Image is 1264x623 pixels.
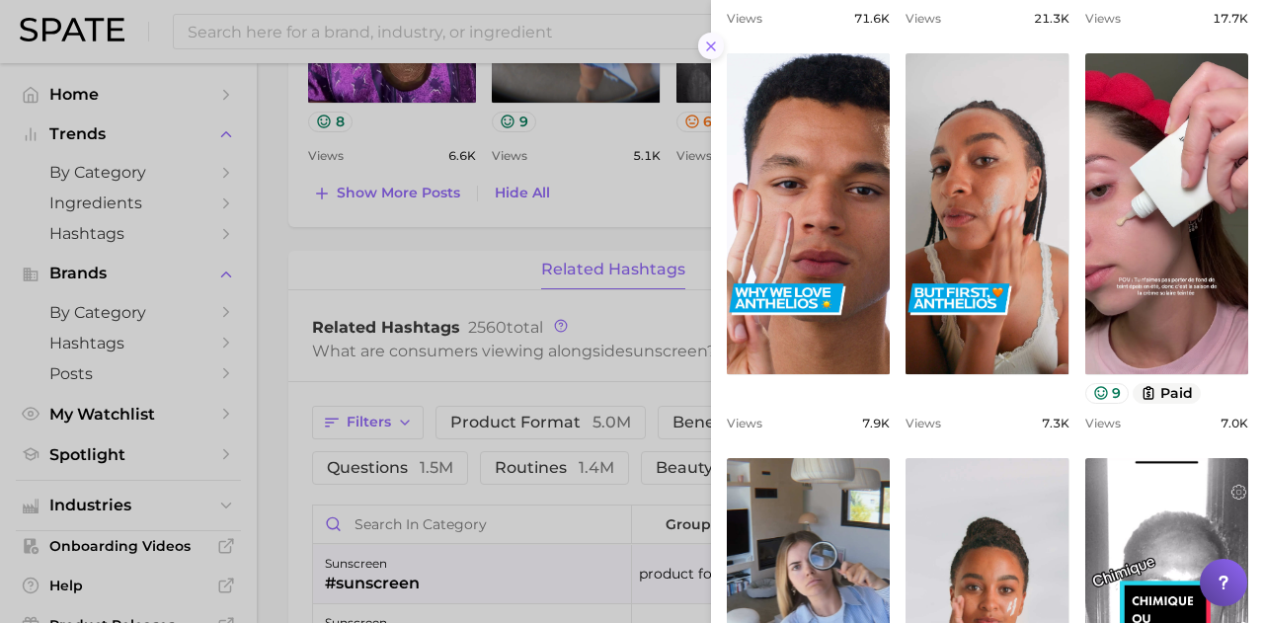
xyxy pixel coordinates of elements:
[906,11,941,26] span: Views
[727,11,762,26] span: Views
[1213,11,1248,26] span: 17.7k
[727,416,762,430] span: Views
[906,416,941,430] span: Views
[1221,416,1248,430] span: 7.0k
[862,416,890,430] span: 7.9k
[854,11,890,26] span: 71.6k
[1034,11,1069,26] span: 21.3k
[1085,11,1121,26] span: Views
[1133,383,1201,404] button: paid
[1085,416,1121,430] span: Views
[1085,383,1130,404] button: 9
[1042,416,1069,430] span: 7.3k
